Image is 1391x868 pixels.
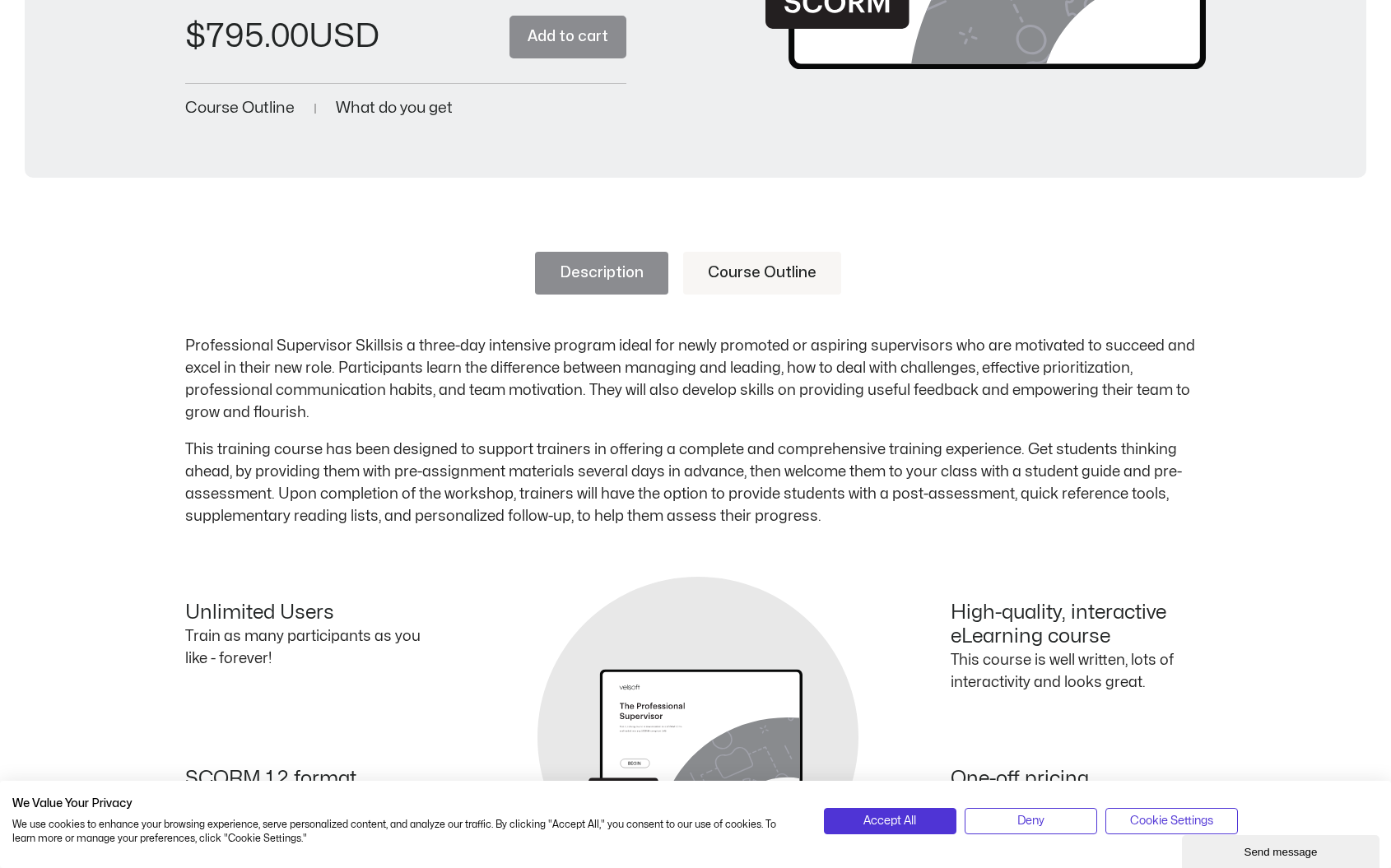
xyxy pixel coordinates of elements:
[1105,808,1238,834] button: Adjust cookie preferences
[509,16,626,59] button: Add to cart
[1130,812,1213,830] span: Cookie Settings
[185,439,1206,527] p: This training course has been designed to support trainers in offering a complete and comprehensi...
[12,796,799,811] h2: We Value Your Privacy
[951,601,1206,649] h4: High-quality, interactive eLearning course
[185,601,440,625] h4: Unlimited Users
[863,812,916,830] span: Accept All
[1182,832,1383,868] iframe: chat widget
[185,625,440,670] p: Train as many participants as you like - forever!
[951,649,1206,694] p: This course is well written, lots of interactivity and looks great.
[824,808,956,834] button: Accept all cookies
[12,818,799,846] p: We use cookies to enhance your browsing experience, serve personalized content, and analyze our t...
[336,100,453,116] a: What do you get
[535,252,668,295] a: Description
[185,339,392,353] em: Professional Supervisor Skills
[185,335,1206,424] p: is a three-day intensive program ideal for newly promoted or aspiring supervisors who are motivat...
[185,21,206,53] span: $
[1017,812,1044,830] span: Deny
[683,252,841,295] a: Course Outline
[185,100,295,116] a: Course Outline
[185,21,309,53] bdi: 795.00
[965,808,1097,834] button: Deny all cookies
